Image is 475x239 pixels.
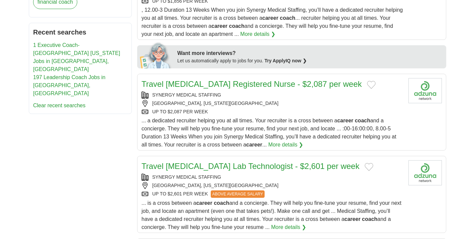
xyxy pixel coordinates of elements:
strong: career [262,15,278,21]
a: More details ❯ [240,30,275,38]
div: Let us automatically apply to jobs for you. [177,57,442,64]
img: Company logo [408,160,442,185]
div: [GEOGRAPHIC_DATA], [US_STATE][GEOGRAPHIC_DATA] [141,182,403,189]
strong: career [337,118,353,123]
span: ABOVE AVERAGE SALARY [211,190,265,198]
a: More details ❯ [268,141,303,149]
img: Company logo [408,78,442,103]
a: Clear recent searches [33,103,86,108]
strong: coach [362,216,377,222]
a: More details ❯ [271,223,306,231]
a: Travel [MEDICAL_DATA] Lab Technologist - $2,601 per week [141,162,359,171]
span: ... is a cross between a and a concierge. They will help you fine-tune your resume, find your nex... [141,200,401,230]
div: SYNERGY MEDICAL STAFFING [141,92,403,99]
img: apply-iq-scientist.png [140,42,172,68]
strong: career [345,216,361,222]
div: UP TO $2,601 PER WEEK [141,190,403,198]
div: SYNERGY MEDICAL STAFFING [141,174,403,181]
a: 197 Leadership Coach Jobs in [GEOGRAPHIC_DATA], [GEOGRAPHIC_DATA] [33,74,105,96]
a: Travel [MEDICAL_DATA] Registered Nurse - $2,087 per week [141,79,362,88]
button: Add to favorite jobs [367,81,376,89]
span: , 12.00-3 Duration 13 Weeks When you join Synergy Medical Staffing, you’ll have a dedicated recru... [141,7,403,37]
a: 1 Executive Coach- [GEOGRAPHIC_DATA] [US_STATE] Jobs in [GEOGRAPHIC_DATA], [GEOGRAPHIC_DATA] [33,42,120,72]
strong: coach [229,23,244,29]
strong: career [246,142,262,147]
strong: career [196,200,212,206]
h2: Recent searches [33,27,127,37]
a: Try ApplyIQ now ❯ [265,58,307,63]
strong: coach [214,200,229,206]
strong: coach [355,118,370,123]
button: Add to favorite jobs [365,163,373,171]
strong: career [211,23,227,29]
div: UP TO $2,087 PER WEEK [141,108,403,115]
div: Want more interviews? [177,49,442,57]
strong: coach [280,15,295,21]
div: [GEOGRAPHIC_DATA], [US_STATE][GEOGRAPHIC_DATA] [141,100,403,107]
span: ... a dedicated recruiter helping you at all times. Your recruiter is a cross between a and a con... [141,118,396,147]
